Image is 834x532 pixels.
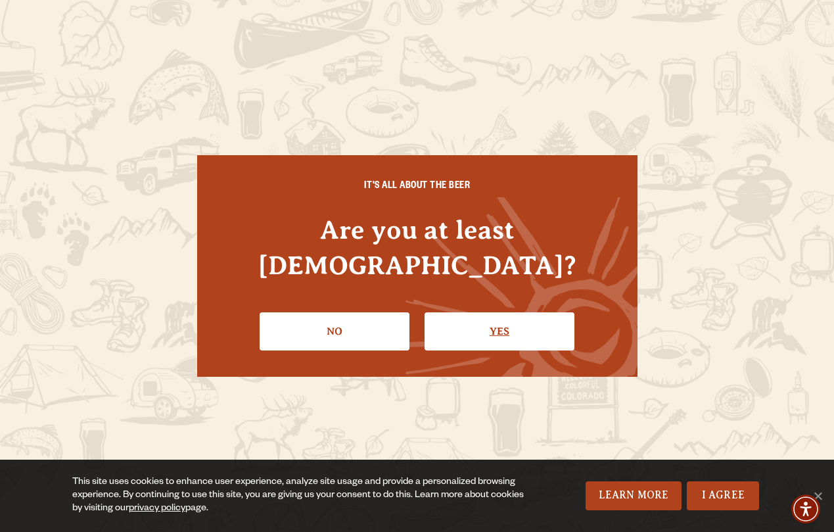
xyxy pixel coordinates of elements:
a: privacy policy [129,504,185,514]
h6: IT'S ALL ABOUT THE BEER [223,181,611,193]
a: Learn More [586,481,682,510]
h4: Are you at least [DEMOGRAPHIC_DATA]? [223,212,611,282]
a: Confirm I'm 21 or older [425,312,574,351]
a: I Agree [687,481,759,510]
div: This site uses cookies to enhance user experience, analyze site usage and provide a personalized ... [72,476,533,516]
div: Accessibility Menu [791,495,820,523]
a: No [260,312,409,351]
